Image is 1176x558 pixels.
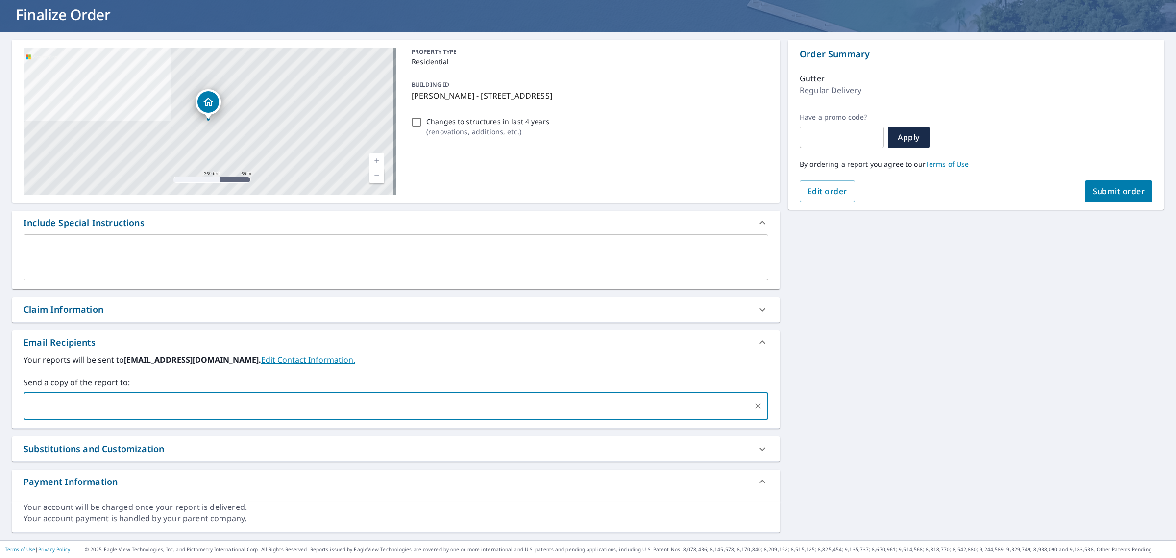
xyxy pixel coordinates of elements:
[1085,180,1153,202] button: Submit order
[24,216,145,229] div: Include Special Instructions
[12,470,780,493] div: Payment Information
[808,186,847,197] span: Edit order
[12,4,1164,25] h1: Finalize Order
[24,502,768,513] div: Your account will be charged once your report is delivered.
[24,475,118,488] div: Payment Information
[1093,186,1145,197] span: Submit order
[24,513,768,524] div: Your account payment is handled by your parent company.
[426,127,549,137] p: ( renovations, additions, etc. )
[12,297,780,322] div: Claim Information
[751,399,765,413] button: Clear
[24,377,768,388] label: Send a copy of the report to:
[926,159,969,169] a: Terms of Use
[800,160,1152,169] p: By ordering a report you agree to our
[800,84,861,96] p: Regular Delivery
[24,336,96,349] div: Email Recipients
[412,48,764,56] p: PROPERTY TYPE
[412,90,764,101] p: [PERSON_NAME] - [STREET_ADDRESS]
[896,132,922,143] span: Apply
[800,48,1152,61] p: Order Summary
[85,546,1171,553] p: © 2025 Eagle View Technologies, Inc. and Pictometry International Corp. All Rights Reserved. Repo...
[412,56,764,67] p: Residential
[24,354,768,366] label: Your reports will be sent to
[800,73,825,84] p: Gutter
[426,116,549,127] p: Changes to structures in last 4 years
[888,127,930,148] button: Apply
[800,180,855,202] button: Edit order
[5,546,35,553] a: Terms of Use
[196,89,221,120] div: Dropped pin, building 1, Residential property, Ryan White - 3622 40th Street Ct Gig Harbor, WA 98335
[38,546,70,553] a: Privacy Policy
[12,330,780,354] div: Email Recipients
[412,80,449,89] p: BUILDING ID
[12,436,780,461] div: Substitutions and Customization
[124,355,261,365] b: [EMAIL_ADDRESS][DOMAIN_NAME].
[24,442,164,456] div: Substitutions and Customization
[261,355,355,365] a: EditContactInfo
[24,303,103,316] div: Claim Information
[369,168,384,183] a: Current Level 17, Zoom Out
[12,211,780,234] div: Include Special Instructions
[369,153,384,168] a: Current Level 17, Zoom In
[800,113,884,122] label: Have a promo code?
[5,546,70,552] p: |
